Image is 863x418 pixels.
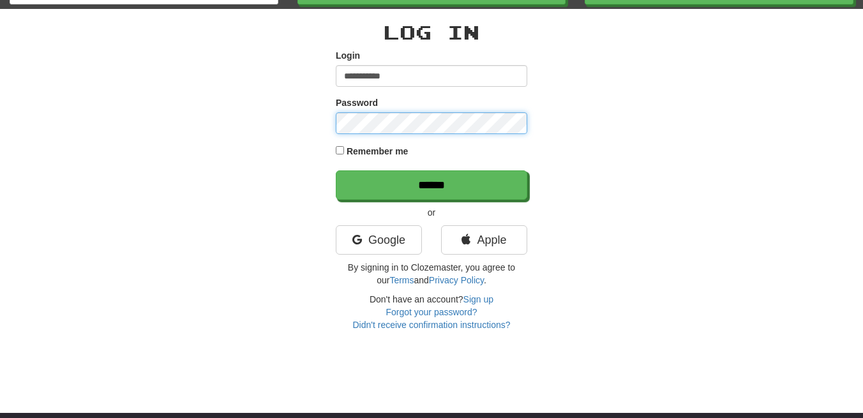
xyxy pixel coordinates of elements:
a: Privacy Policy [429,275,484,285]
label: Remember me [347,145,409,158]
a: Didn't receive confirmation instructions? [352,320,510,330]
a: Sign up [463,294,493,304]
a: Google [336,225,422,255]
a: Terms [389,275,414,285]
p: By signing in to Clozemaster, you agree to our and . [336,261,527,287]
a: Forgot your password? [386,307,477,317]
label: Login [336,49,360,62]
label: Password [336,96,378,109]
div: Don't have an account? [336,293,527,331]
a: Apple [441,225,527,255]
p: or [336,206,527,219]
h2: Log In [336,22,527,43]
